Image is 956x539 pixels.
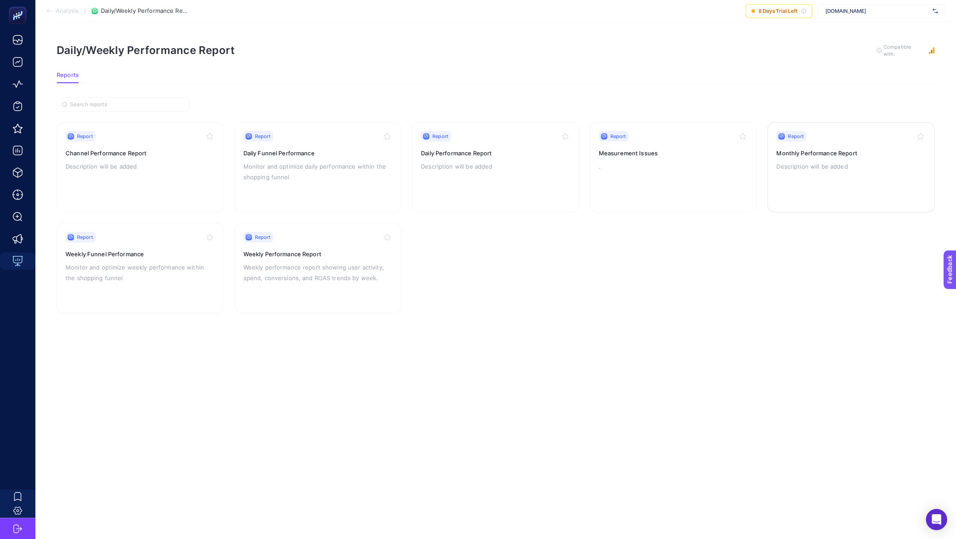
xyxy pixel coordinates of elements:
a: ReportChannel Performance ReportDescription will be added [57,122,224,212]
span: [DOMAIN_NAME] [825,8,929,15]
span: 8 Days Trial Left [759,8,798,15]
span: Feedback [5,3,34,10]
div: Open Intercom Messenger [926,509,947,530]
span: / [84,7,86,14]
h3: Daily Funnel Performance [243,149,393,158]
p: Description will be added [66,161,215,172]
h3: Weekly Performance Report [243,250,393,258]
p: Monitor and optimize daily performance within the shopping funnel [243,161,393,182]
span: Daily/Weekly Performance Report [101,8,189,15]
a: ReportMonthly Performance ReportDescription will be added [767,122,935,212]
p: Weekly performance report showing user activity, spend, conversions, and ROAS trends by week. [243,262,393,283]
a: ReportWeekly Funnel PerformanceMonitor and optimize weekly performance within the shopping funnel [57,223,224,313]
h3: Measurement Issues [599,149,748,158]
button: Reports [57,72,79,83]
span: Analysis [56,8,79,15]
span: Report [432,133,448,140]
a: ReportDaily Funnel PerformanceMonitor and optimize daily performance within the shopping funnel [235,122,402,212]
span: Report [788,133,804,140]
a: ReportMeasurement Issues. [590,122,757,212]
h3: Monthly Performance Report [776,149,926,158]
h3: Daily Performance Report [421,149,571,158]
a: ReportWeekly Performance ReportWeekly performance report showing user activity, spend, conversion... [235,223,402,313]
p: Description will be added [421,161,571,172]
input: Search [70,101,184,108]
h3: Weekly Funnel Performance [66,250,215,258]
h1: Daily/Weekly Performance Report [57,44,235,57]
span: Compatible with: [883,43,923,58]
span: Report [77,234,93,241]
span: Report [255,234,271,241]
span: Report [255,133,271,140]
p: . [599,161,748,172]
p: Description will be added [776,161,926,172]
h3: Channel Performance Report [66,149,215,158]
a: ReportDaily Performance ReportDescription will be added [412,122,579,212]
span: Report [610,133,626,140]
p: Monitor and optimize weekly performance within the shopping funnel [66,262,215,283]
span: Reports [57,72,79,79]
span: Report [77,133,93,140]
img: svg%3e [933,7,938,15]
